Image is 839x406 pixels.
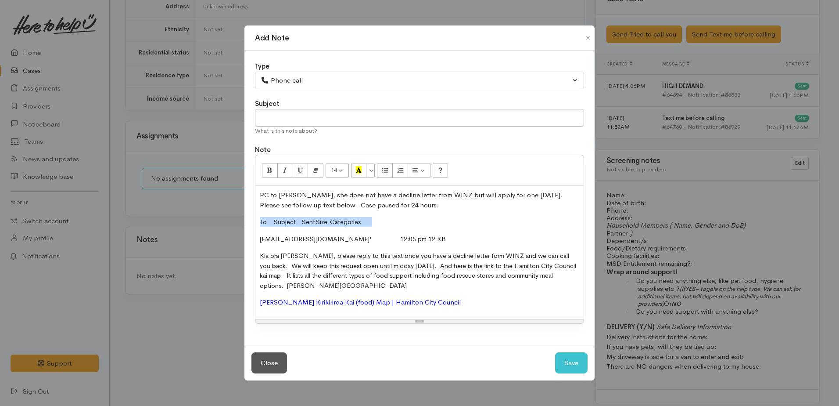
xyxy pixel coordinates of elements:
[377,163,393,178] button: Unordered list (CTRL+SHIFT+NUM7)
[255,72,584,90] button: Phone call
[255,33,289,44] h1: Add Note
[308,163,323,178] button: Remove Font Style (CTRL+\)
[251,352,287,374] button: Close
[261,76,570,86] div: Phone call
[255,145,271,155] label: Note
[555,352,588,374] button: Save
[260,235,470,243] span: [EMAIL_ADDRESS][DOMAIN_NAME]' 12:05 pm 12 KB
[293,163,308,178] button: Underline (CTRL+U)
[260,298,461,306] a: [PERSON_NAME] Kirikiriroa Kai (food) Map | Hamilton City Council
[326,163,349,178] button: Font Size
[277,163,293,178] button: Italic (CTRL+I)
[260,252,576,290] span: Kia ora [PERSON_NAME], please reply to this text once you have a decline letter form WINZ and we ...
[392,163,408,178] button: Ordered list (CTRL+SHIFT+NUM8)
[351,163,367,178] button: Recent Color
[255,127,584,135] div: What's this note about?
[433,163,448,178] button: Help
[260,190,579,210] p: PC to [PERSON_NAME], she does not have a decline letter from WINZ but will apply for one [DATE]. ...
[408,163,430,178] button: Paragraph
[331,166,337,174] span: 14
[255,99,280,109] label: Subject
[260,218,372,226] span: To Subject Sent Size Categories
[366,163,375,178] button: More Color
[255,319,584,323] div: Resize
[255,62,269,72] label: Type
[262,163,278,178] button: Bold (CTRL+B)
[581,33,595,43] button: Close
